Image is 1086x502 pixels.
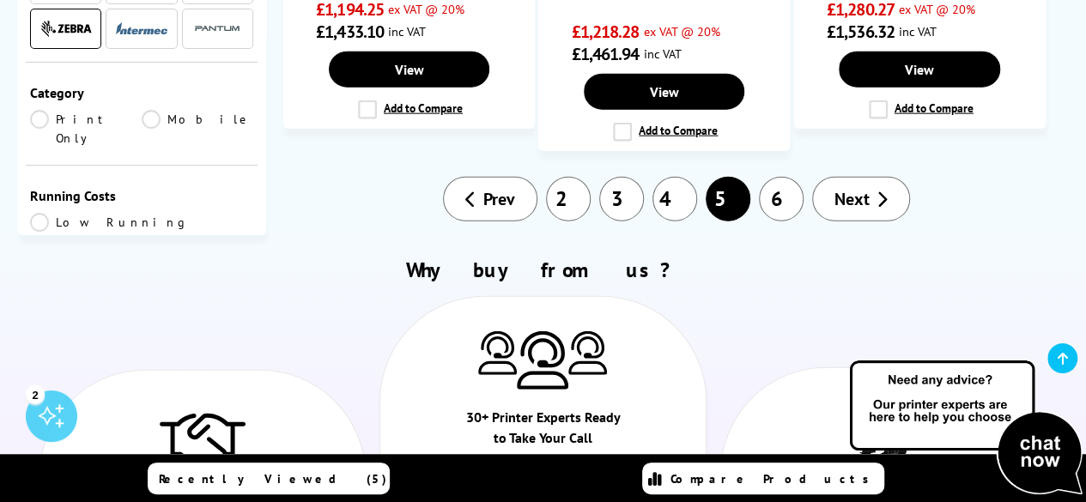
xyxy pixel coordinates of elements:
span: ex VAT @ 20% [899,1,975,17]
span: Recently Viewed (5) [159,471,387,487]
img: Open Live Chat window [846,358,1086,499]
a: Zebra [40,18,92,39]
img: Pantum [191,18,243,39]
a: Next [812,177,910,221]
a: View [839,51,999,88]
div: 30+ Printer Experts Ready to Take Your Call [462,407,624,457]
img: Printer Experts [517,331,568,390]
a: View [329,51,489,88]
img: Zebra [40,20,92,37]
span: £1,461.94 [571,43,639,65]
img: Printer Experts [568,331,607,375]
span: inc VAT [899,23,937,39]
label: Add to Compare [358,100,463,119]
span: £1,218.28 [571,21,639,43]
label: Add to Compare [613,123,718,142]
span: £1,536.32 [827,21,895,43]
span: Compare Products [670,471,878,487]
a: Compare Products [642,463,884,494]
div: 2 [26,384,45,403]
span: ex VAT @ 20% [643,23,719,39]
a: Intermec [116,18,167,39]
a: View [584,74,744,110]
a: Print Only [30,110,142,148]
span: Next [834,188,870,210]
span: ex VAT @ 20% [388,1,464,17]
a: 6 [759,177,804,221]
a: Mobile [142,110,253,148]
img: Printer Experts [478,331,517,375]
span: inc VAT [388,23,426,39]
a: 4 [652,177,697,221]
a: 2 [546,177,591,221]
label: Add to Compare [869,100,974,119]
span: inc VAT [643,45,681,62]
h2: Why buy from us? [33,257,1053,283]
div: Category [30,84,253,101]
span: £1,433.10 [316,21,384,43]
img: Intermec [116,22,167,34]
a: Recently Viewed (5) [148,463,390,494]
a: Low Running Cost [30,213,253,251]
span: Prev [483,188,515,210]
a: Prev [443,177,537,221]
a: 3 [599,177,644,221]
div: Running Costs [30,187,253,204]
img: Trusted Service [160,405,246,474]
